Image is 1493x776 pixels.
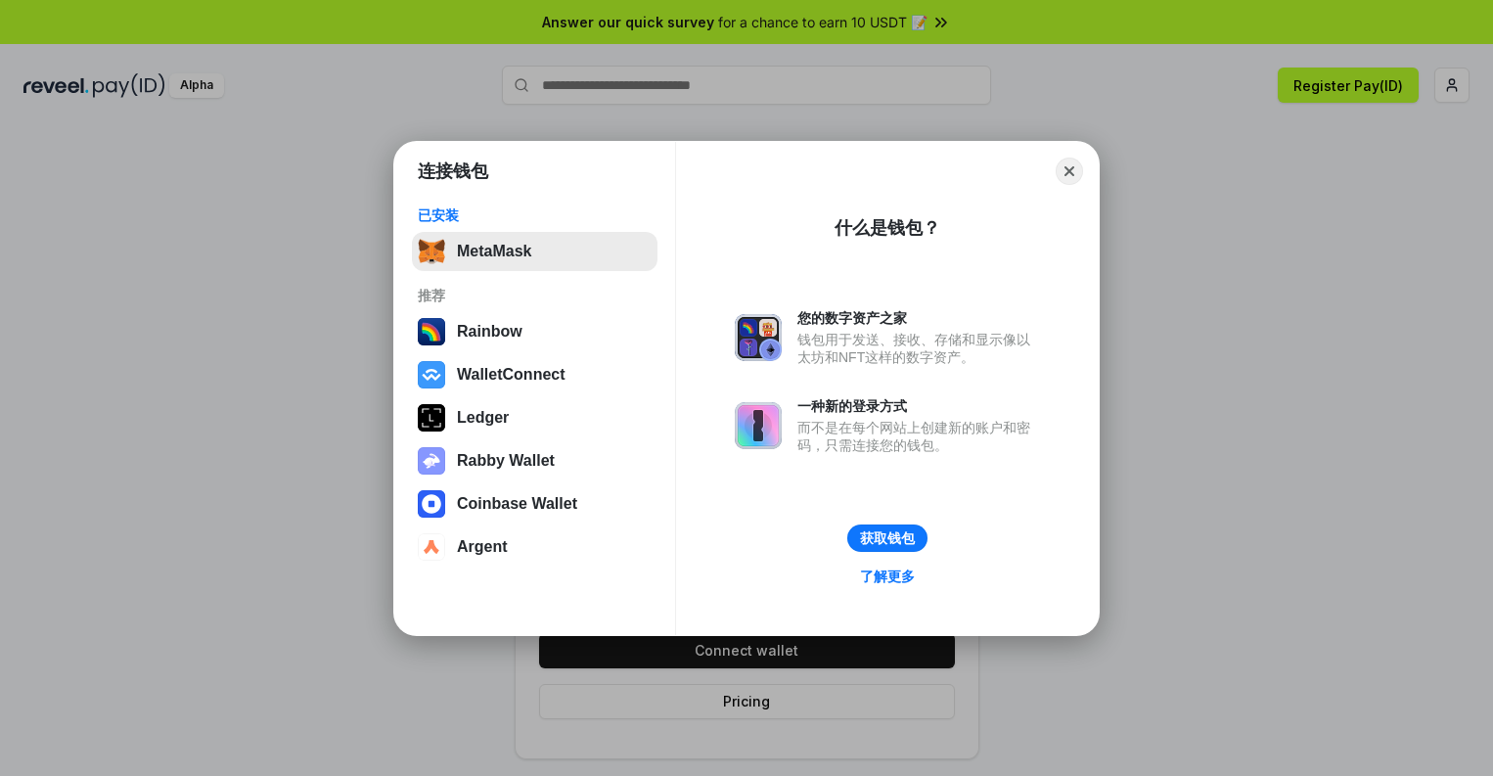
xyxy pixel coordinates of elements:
button: Coinbase Wallet [412,484,657,524]
div: 了解更多 [860,568,915,585]
button: Rainbow [412,312,657,351]
div: 什么是钱包？ [835,216,940,240]
div: Ledger [457,409,509,427]
div: Argent [457,538,508,556]
button: 获取钱包 [847,525,927,552]
button: Argent [412,527,657,567]
div: WalletConnect [457,366,566,384]
img: svg+xml,%3Csvg%20xmlns%3D%22http%3A%2F%2Fwww.w3.org%2F2000%2Fsvg%22%20fill%3D%22none%22%20viewBox... [418,447,445,475]
img: svg+xml,%3Csvg%20width%3D%22120%22%20height%3D%22120%22%20viewBox%3D%220%200%20120%20120%22%20fil... [418,318,445,345]
img: svg+xml,%3Csvg%20width%3D%2228%22%20height%3D%2228%22%20viewBox%3D%220%200%2028%2028%22%20fill%3D... [418,490,445,518]
img: svg+xml,%3Csvg%20fill%3D%22none%22%20height%3D%2233%22%20viewBox%3D%220%200%2035%2033%22%20width%... [418,238,445,265]
div: Coinbase Wallet [457,495,577,513]
div: 推荐 [418,287,652,304]
div: 钱包用于发送、接收、存储和显示像以太坊和NFT这样的数字资产。 [797,331,1040,366]
button: WalletConnect [412,355,657,394]
h1: 连接钱包 [418,160,488,183]
img: svg+xml,%3Csvg%20xmlns%3D%22http%3A%2F%2Fwww.w3.org%2F2000%2Fsvg%22%20fill%3D%22none%22%20viewBox... [735,314,782,361]
img: svg+xml,%3Csvg%20xmlns%3D%22http%3A%2F%2Fwww.w3.org%2F2000%2Fsvg%22%20fill%3D%22none%22%20viewBox... [735,402,782,449]
button: Rabby Wallet [412,441,657,480]
div: MetaMask [457,243,531,260]
a: 了解更多 [848,564,927,589]
img: svg+xml,%3Csvg%20width%3D%2228%22%20height%3D%2228%22%20viewBox%3D%220%200%2028%2028%22%20fill%3D... [418,533,445,561]
div: 已安装 [418,206,652,224]
img: svg+xml,%3Csvg%20xmlns%3D%22http%3A%2F%2Fwww.w3.org%2F2000%2Fsvg%22%20width%3D%2228%22%20height%3... [418,404,445,432]
div: 而不是在每个网站上创建新的账户和密码，只需连接您的钱包。 [797,419,1040,454]
div: Rabby Wallet [457,452,555,470]
img: svg+xml,%3Csvg%20width%3D%2228%22%20height%3D%2228%22%20viewBox%3D%220%200%2028%2028%22%20fill%3D... [418,361,445,388]
button: Close [1056,158,1083,185]
div: 获取钱包 [860,529,915,547]
button: Ledger [412,398,657,437]
button: MetaMask [412,232,657,271]
div: 一种新的登录方式 [797,397,1040,415]
div: Rainbow [457,323,522,341]
div: 您的数字资产之家 [797,309,1040,327]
